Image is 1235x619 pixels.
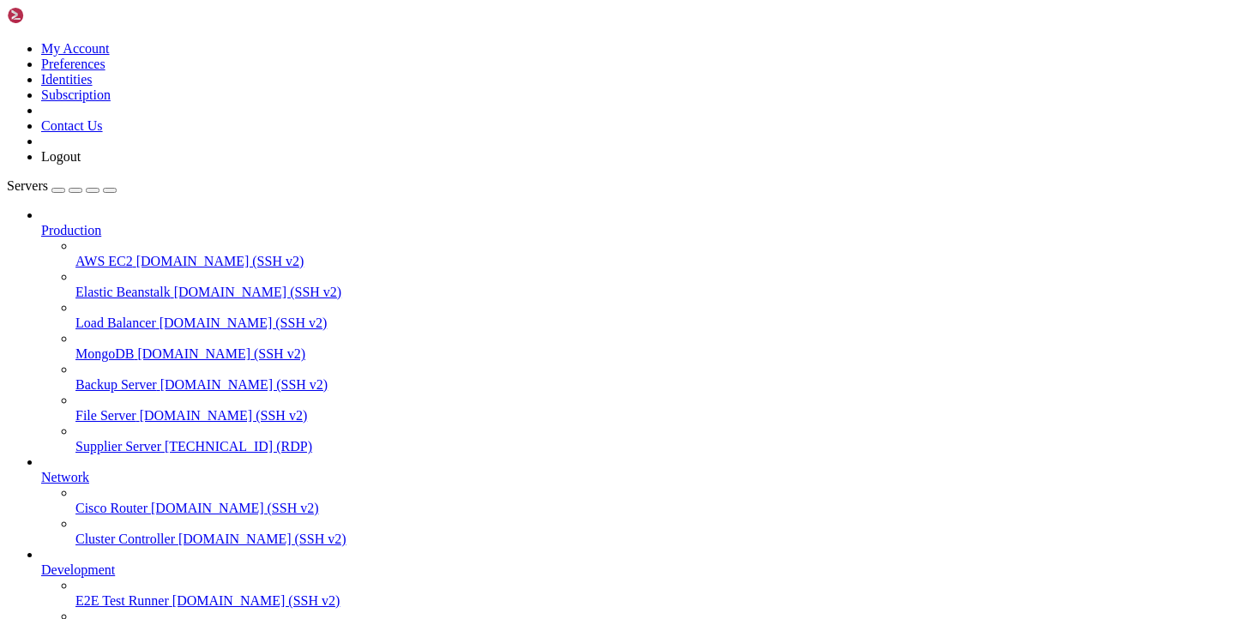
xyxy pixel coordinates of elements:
[178,532,346,546] span: [DOMAIN_NAME] (SSH v2)
[75,316,1228,331] a: Load Balancer [DOMAIN_NAME] (SSH v2)
[75,593,169,608] span: E2E Test Runner
[75,269,1228,300] li: Elastic Beanstalk [DOMAIN_NAME] (SSH v2)
[172,593,340,608] span: [DOMAIN_NAME] (SSH v2)
[41,72,93,87] a: Identities
[75,377,157,392] span: Backup Server
[41,562,115,577] span: Development
[75,439,1228,454] a: Supplier Server [TECHNICAL_ID] (RDP)
[160,377,328,392] span: [DOMAIN_NAME] (SSH v2)
[174,285,342,299] span: [DOMAIN_NAME] (SSH v2)
[75,593,1228,609] a: E2E Test Runner [DOMAIN_NAME] (SSH v2)
[41,470,1228,485] a: Network
[75,532,175,546] span: Cluster Controller
[160,316,328,330] span: [DOMAIN_NAME] (SSH v2)
[75,578,1228,609] li: E2E Test Runner [DOMAIN_NAME] (SSH v2)
[75,285,1228,300] a: Elastic Beanstalk [DOMAIN_NAME] (SSH v2)
[75,238,1228,269] li: AWS EC2 [DOMAIN_NAME] (SSH v2)
[75,346,1228,362] a: MongoDB [DOMAIN_NAME] (SSH v2)
[75,485,1228,516] li: Cisco Router [DOMAIN_NAME] (SSH v2)
[165,439,312,454] span: [TECHNICAL_ID] (RDP)
[41,207,1228,454] li: Production
[41,454,1228,547] li: Network
[41,149,81,164] a: Logout
[41,562,1228,578] a: Development
[75,316,156,330] span: Load Balancer
[41,57,105,71] a: Preferences
[75,393,1228,424] li: File Server [DOMAIN_NAME] (SSH v2)
[75,501,148,515] span: Cisco Router
[75,300,1228,331] li: Load Balancer [DOMAIN_NAME] (SSH v2)
[41,223,101,237] span: Production
[41,87,111,102] a: Subscription
[136,254,304,268] span: [DOMAIN_NAME] (SSH v2)
[75,532,1228,547] a: Cluster Controller [DOMAIN_NAME] (SSH v2)
[75,408,1228,424] a: File Server [DOMAIN_NAME] (SSH v2)
[75,424,1228,454] li: Supplier Server [TECHNICAL_ID] (RDP)
[75,254,1228,269] a: AWS EC2 [DOMAIN_NAME] (SSH v2)
[151,501,319,515] span: [DOMAIN_NAME] (SSH v2)
[75,516,1228,547] li: Cluster Controller [DOMAIN_NAME] (SSH v2)
[75,254,133,268] span: AWS EC2
[41,41,110,56] a: My Account
[7,178,48,193] span: Servers
[41,223,1228,238] a: Production
[41,470,89,484] span: Network
[75,346,134,361] span: MongoDB
[140,408,308,423] span: [DOMAIN_NAME] (SSH v2)
[41,118,103,133] a: Contact Us
[75,439,161,454] span: Supplier Server
[75,501,1228,516] a: Cisco Router [DOMAIN_NAME] (SSH v2)
[7,178,117,193] a: Servers
[75,377,1228,393] a: Backup Server [DOMAIN_NAME] (SSH v2)
[75,331,1228,362] li: MongoDB [DOMAIN_NAME] (SSH v2)
[75,285,171,299] span: Elastic Beanstalk
[75,362,1228,393] li: Backup Server [DOMAIN_NAME] (SSH v2)
[7,7,105,24] img: Shellngn
[75,408,136,423] span: File Server
[137,346,305,361] span: [DOMAIN_NAME] (SSH v2)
